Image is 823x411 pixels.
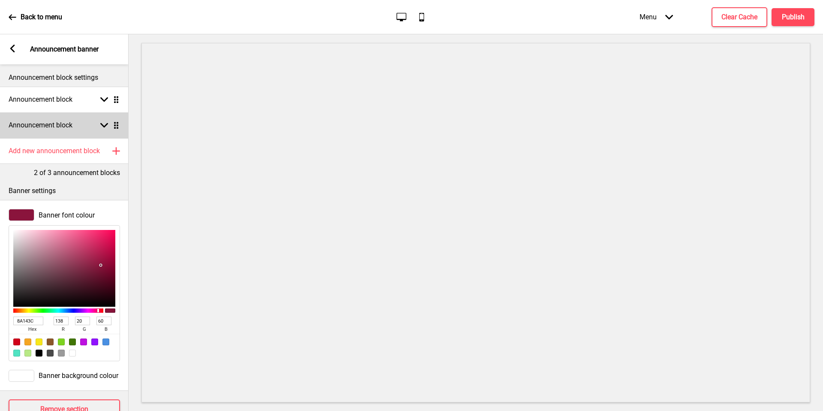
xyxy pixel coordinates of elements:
[772,8,814,26] button: Publish
[34,168,120,178] p: 2 of 3 announcement blocks
[9,121,72,130] h4: Announcement block
[13,338,20,345] div: #D0021B
[13,350,20,357] div: #50E3C2
[47,338,54,345] div: #8B572A
[91,338,98,345] div: #9013FE
[9,370,120,382] div: Banner background colour
[30,45,99,54] p: Announcement banner
[102,338,109,345] div: #4A90E2
[39,372,118,380] span: Banner background colour
[9,209,120,221] div: Banner font colour
[75,325,94,334] span: g
[58,350,65,357] div: #9B9B9B
[47,350,54,357] div: #4A4A4A
[69,338,76,345] div: #417505
[39,211,95,219] span: Banner font colour
[782,12,805,22] h4: Publish
[9,146,100,156] h4: Add new announcement block
[9,73,120,82] p: Announcement block settings
[54,325,72,334] span: r
[712,7,767,27] button: Clear Cache
[96,325,115,334] span: b
[9,186,120,196] p: Banner settings
[69,350,76,357] div: #FFFFFF
[13,325,51,334] span: hex
[80,338,87,345] div: #BD10E0
[36,350,42,357] div: #000000
[36,338,42,345] div: #F8E71C
[21,12,62,22] p: Back to menu
[631,4,682,30] div: Menu
[24,338,31,345] div: #F5A623
[9,6,62,29] a: Back to menu
[58,338,65,345] div: #7ED321
[9,95,72,104] h4: Announcement block
[721,12,757,22] h4: Clear Cache
[24,350,31,357] div: #B8E986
